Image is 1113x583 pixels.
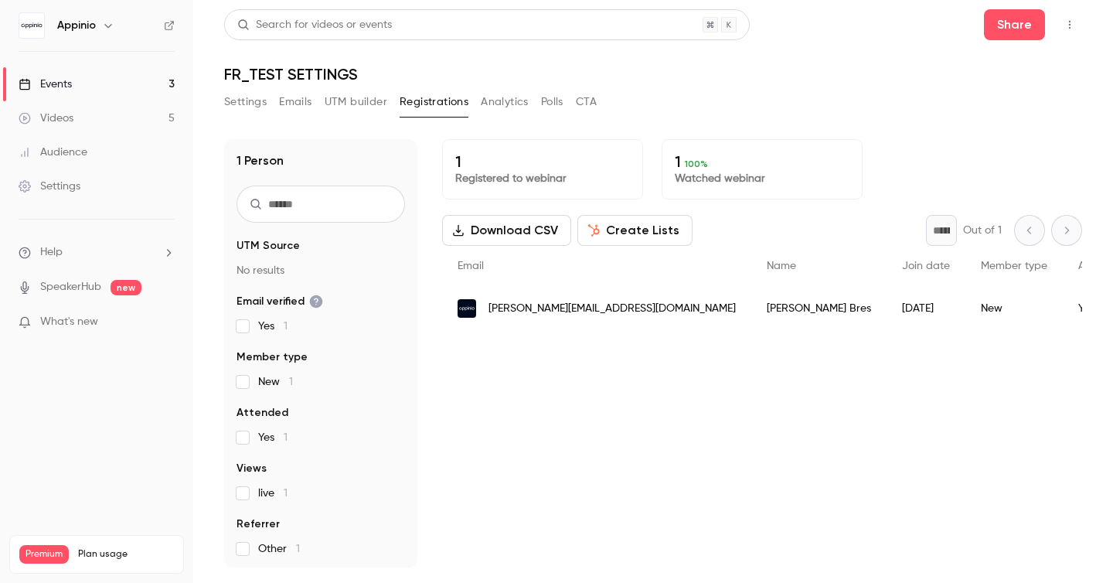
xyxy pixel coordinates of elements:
button: UTM builder [325,90,387,114]
a: SpeakerHub [40,279,101,295]
h6: Appinio [57,18,96,33]
span: Yes [258,319,288,334]
span: 1 [289,377,293,387]
button: Analytics [481,90,529,114]
span: 100 % [685,159,708,169]
span: Yes [258,430,288,445]
p: No results [237,263,405,278]
span: Email verified [237,294,323,309]
span: Views [237,461,267,476]
span: Join date [902,261,950,271]
div: Videos [19,111,73,126]
span: 1 [284,321,288,332]
span: Name [767,261,796,271]
span: Attended [237,405,288,421]
h1: FR_TEST SETTINGS [224,65,1082,84]
span: Help [40,244,63,261]
span: 1 [284,488,288,499]
span: Member type [237,349,308,365]
span: 1 [284,432,288,443]
span: Other [258,541,300,557]
span: What's new [40,314,98,330]
p: Registered to webinar [455,171,630,186]
p: 1 [455,152,630,171]
span: Email [458,261,484,271]
section: facet-groups [237,238,405,557]
div: [PERSON_NAME] Bres [751,287,887,330]
button: Emails [279,90,311,114]
span: UTM Source [237,238,300,254]
div: New [965,287,1063,330]
p: 1 [675,152,849,171]
button: Settings [224,90,267,114]
span: live [258,486,288,501]
span: 1 [296,544,300,554]
img: appinio.com [458,299,476,318]
span: New [258,374,293,390]
p: Out of 1 [963,223,1002,238]
button: Polls [541,90,563,114]
li: help-dropdown-opener [19,244,175,261]
span: Member type [981,261,1047,271]
button: CTA [576,90,597,114]
button: Download CSV [442,215,571,246]
h1: 1 Person [237,152,284,170]
div: Settings [19,179,80,194]
div: Audience [19,145,87,160]
span: Referrer [237,517,280,532]
button: Registrations [400,90,468,114]
span: new [111,280,141,295]
span: [PERSON_NAME][EMAIL_ADDRESS][DOMAIN_NAME] [488,301,736,317]
div: [DATE] [887,287,965,330]
div: Events [19,77,72,92]
img: Appinio [19,13,44,38]
span: Premium [19,545,69,564]
span: Plan usage [78,548,174,561]
button: Share [984,9,1045,40]
button: Create Lists [577,215,693,246]
p: Watched webinar [675,171,849,186]
div: Search for videos or events [237,17,392,33]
